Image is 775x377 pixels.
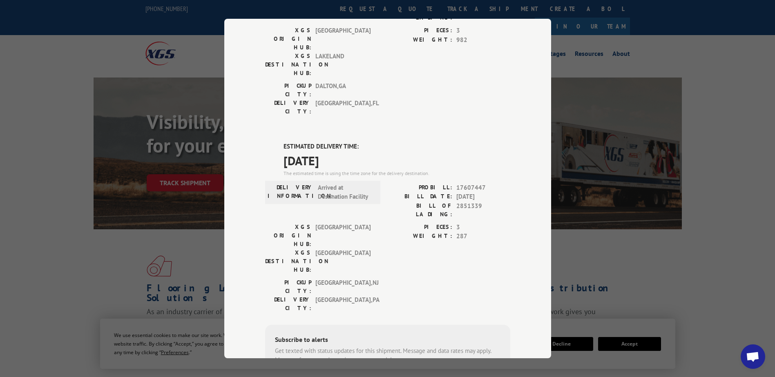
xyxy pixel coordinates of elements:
span: [DATE] [456,192,510,202]
span: Arrived at Destination Facility [318,183,373,202]
label: PICKUP CITY: [265,278,311,295]
label: DELIVERY CITY: [265,99,311,116]
span: 287 [456,232,510,241]
label: XGS ORIGIN HUB: [265,26,311,52]
label: ESTIMATED DELIVERY TIME: [284,142,510,151]
label: XGS ORIGIN HUB: [265,223,311,248]
span: [GEOGRAPHIC_DATA] , NJ [315,278,371,295]
span: 17607447 [456,183,510,193]
span: LAKELAND [315,52,371,78]
label: XGS DESTINATION HUB: [265,248,311,274]
div: The estimated time is using the time zone for the delivery destination. [284,170,510,177]
label: DELIVERY CITY: [265,295,311,313]
span: 2851339 [456,202,510,219]
span: [GEOGRAPHIC_DATA] [315,223,371,248]
span: [DATE] [284,151,510,170]
label: BILL OF LADING: [388,202,452,219]
label: DELIVERY INFORMATION: [268,183,314,202]
span: DALTON , GA [315,82,371,99]
div: Subscribe to alerts [275,335,500,346]
label: WEIGHT: [388,232,452,241]
label: WEIGHT: [388,35,452,45]
label: PIECES: [388,223,452,232]
div: Get texted with status updates for this shipment. Message and data rates may apply. Message frequ... [275,346,500,365]
label: PICKUP CITY: [265,82,311,99]
span: [GEOGRAPHIC_DATA] [315,248,371,274]
span: 982 [456,35,510,45]
label: BILL DATE: [388,192,452,202]
span: [GEOGRAPHIC_DATA] , FL [315,99,371,116]
span: 3 [456,26,510,35]
label: PROBILL: [388,183,452,193]
label: XGS DESTINATION HUB: [265,52,311,78]
label: PIECES: [388,26,452,35]
span: 3 [456,223,510,232]
div: Open chat [741,344,765,369]
span: [GEOGRAPHIC_DATA] [315,26,371,52]
span: [GEOGRAPHIC_DATA] , PA [315,295,371,313]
